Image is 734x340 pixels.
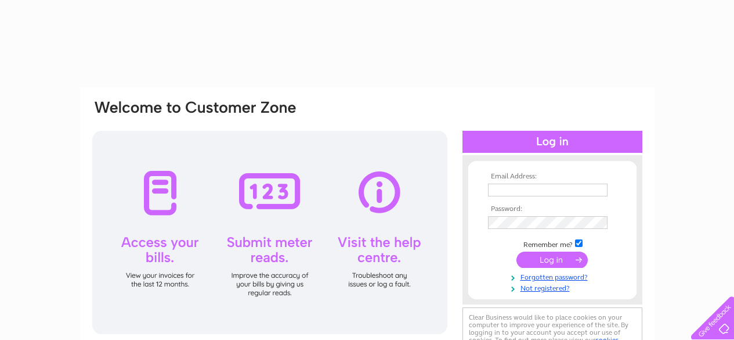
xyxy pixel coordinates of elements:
th: Email Address: [485,173,620,181]
td: Remember me? [485,238,620,249]
a: Not registered? [488,282,620,293]
input: Submit [516,252,588,268]
th: Password: [485,205,620,213]
a: Forgotten password? [488,271,620,282]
